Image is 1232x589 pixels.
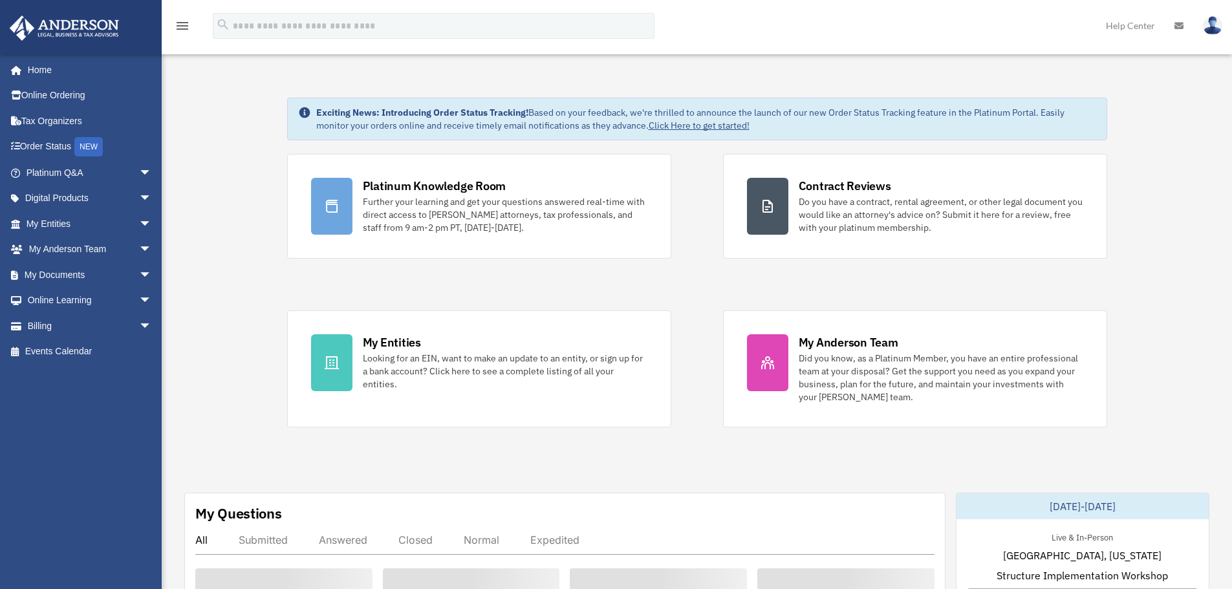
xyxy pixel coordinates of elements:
strong: Exciting News: Introducing Order Status Tracking! [316,107,528,118]
div: Contract Reviews [799,178,891,194]
div: NEW [74,137,103,156]
div: Looking for an EIN, want to make an update to an entity, or sign up for a bank account? Click her... [363,352,647,391]
div: Further your learning and get your questions answered real-time with direct access to [PERSON_NAM... [363,195,647,234]
a: menu [175,23,190,34]
a: Events Calendar [9,339,171,365]
a: Click Here to get started! [649,120,750,131]
span: arrow_drop_down [139,211,165,237]
i: search [216,17,230,32]
span: arrow_drop_down [139,262,165,288]
span: [GEOGRAPHIC_DATA], [US_STATE] [1003,548,1162,563]
a: Platinum Q&Aarrow_drop_down [9,160,171,186]
span: arrow_drop_down [139,313,165,339]
span: arrow_drop_down [139,288,165,314]
a: Home [9,57,165,83]
a: Platinum Knowledge Room Further your learning and get your questions answered real-time with dire... [287,154,671,259]
i: menu [175,18,190,34]
div: My Entities [363,334,421,350]
span: arrow_drop_down [139,237,165,263]
span: Structure Implementation Workshop [997,568,1168,583]
div: My Questions [195,504,282,523]
span: arrow_drop_down [139,160,165,186]
div: Based on your feedback, we're thrilled to announce the launch of our new Order Status Tracking fe... [316,106,1096,132]
div: Do you have a contract, rental agreement, or other legal document you would like an attorney's ad... [799,195,1083,234]
div: My Anderson Team [799,334,898,350]
div: [DATE]-[DATE] [956,493,1209,519]
a: Online Ordering [9,83,171,109]
img: User Pic [1203,16,1222,35]
div: Did you know, as a Platinum Member, you have an entire professional team at your disposal? Get th... [799,352,1083,403]
a: My Anderson Team Did you know, as a Platinum Member, you have an entire professional team at your... [723,310,1107,427]
a: My Entitiesarrow_drop_down [9,211,171,237]
a: Tax Organizers [9,108,171,134]
div: Closed [398,533,433,546]
a: Contract Reviews Do you have a contract, rental agreement, or other legal document you would like... [723,154,1107,259]
a: Billingarrow_drop_down [9,313,171,339]
div: Normal [464,533,499,546]
a: My Entities Looking for an EIN, want to make an update to an entity, or sign up for a bank accoun... [287,310,671,427]
a: My Documentsarrow_drop_down [9,262,171,288]
a: Digital Productsarrow_drop_down [9,186,171,211]
div: All [195,533,208,546]
div: Submitted [239,533,288,546]
a: Online Learningarrow_drop_down [9,288,171,314]
div: Live & In-Person [1041,530,1123,543]
img: Anderson Advisors Platinum Portal [6,16,123,41]
div: Answered [319,533,367,546]
div: Expedited [530,533,579,546]
span: arrow_drop_down [139,186,165,212]
div: Platinum Knowledge Room [363,178,506,194]
a: Order StatusNEW [9,134,171,160]
a: My Anderson Teamarrow_drop_down [9,237,171,262]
